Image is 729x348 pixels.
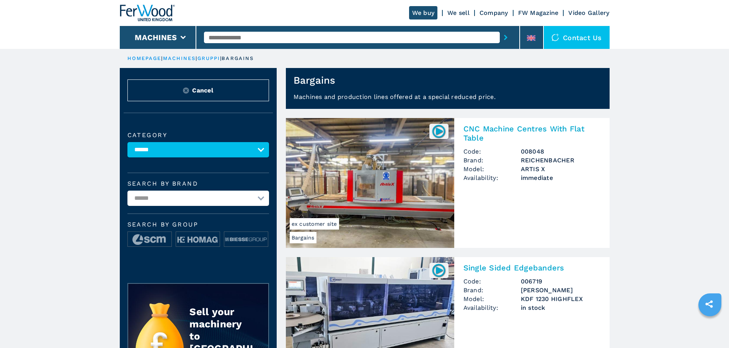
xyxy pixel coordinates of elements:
[127,222,269,228] span: Search by group
[222,55,254,62] p: bargains
[294,74,336,86] h1: Bargains
[127,132,269,138] label: Category
[463,277,521,286] span: Code:
[463,156,521,165] span: Brand:
[463,124,600,142] h2: CNC Machine Centres With Flat Table
[290,232,316,243] span: Bargains
[463,165,521,173] span: Model:
[463,147,521,156] span: Code:
[286,118,610,248] a: CNC Machine Centres With Flat Table REICHENBACHER ARTIS XBargainsex customer site008048CNC Machin...
[192,86,213,95] span: Cancel
[447,9,470,16] a: We sell
[521,156,600,165] h3: REICHENBACHER
[286,118,454,248] img: CNC Machine Centres With Flat Table REICHENBACHER ARTIS X
[120,5,175,21] img: Ferwood
[196,55,197,61] span: |
[463,286,521,295] span: Brand:
[290,218,339,230] span: ex customer site
[700,295,719,314] a: sharethis
[521,303,600,312] span: in stock
[479,9,508,16] a: Company
[463,303,521,312] span: Availability:
[521,295,600,303] h3: KDF 1230 HIGHFLEX
[521,286,600,295] h3: [PERSON_NAME]
[183,87,189,94] img: Reset
[135,33,177,42] button: Machines
[463,295,521,303] span: Model:
[500,29,512,46] button: submit-button
[286,92,610,109] p: Machines and production lines offered at a special reduced price.
[518,9,559,16] a: FW Magazine
[568,9,609,16] a: Video Gallery
[220,55,222,61] span: |
[521,147,600,156] h3: 008048
[431,124,446,139] img: 008048
[127,79,269,101] button: ResetCancel
[127,55,161,61] a: HOMEPAGE
[463,173,521,182] span: Availability:
[127,181,269,187] label: Search by brand
[551,34,559,41] img: Contact us
[521,165,600,173] h3: ARTIS X
[176,232,220,247] img: image
[544,26,610,49] div: Contact us
[463,263,600,272] h2: Single Sided Edgebanders
[161,55,163,61] span: |
[521,173,600,182] span: immediate
[521,277,600,286] h3: 006719
[128,232,171,247] img: image
[431,263,446,278] img: 006719
[197,55,220,61] a: gruppi
[163,55,196,61] a: machines
[224,232,268,247] img: image
[409,6,438,19] a: We buy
